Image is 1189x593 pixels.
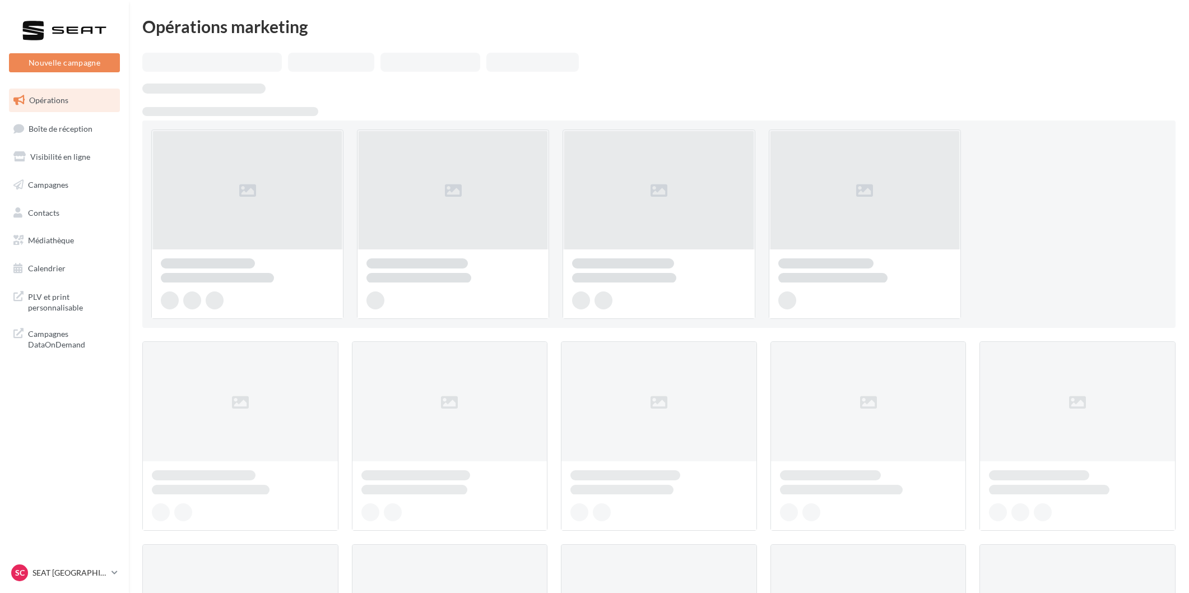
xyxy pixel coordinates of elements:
span: Médiathèque [28,235,74,245]
span: PLV et print personnalisable [28,289,115,313]
span: SC [15,567,25,578]
span: Calendrier [28,263,66,273]
a: SC SEAT [GEOGRAPHIC_DATA] [9,562,120,583]
p: SEAT [GEOGRAPHIC_DATA] [32,567,107,578]
a: Boîte de réception [7,117,122,141]
a: Opérations [7,89,122,112]
span: Boîte de réception [29,123,92,133]
span: Opérations [29,95,68,105]
a: Calendrier [7,257,122,280]
a: PLV et print personnalisable [7,285,122,318]
span: Visibilité en ligne [30,152,90,161]
span: Campagnes DataOnDemand [28,326,115,350]
a: Contacts [7,201,122,225]
span: Contacts [28,207,59,217]
a: Campagnes DataOnDemand [7,322,122,355]
a: Visibilité en ligne [7,145,122,169]
div: Opérations marketing [142,18,1176,35]
button: Nouvelle campagne [9,53,120,72]
span: Campagnes [28,180,68,189]
a: Campagnes [7,173,122,197]
a: Médiathèque [7,229,122,252]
